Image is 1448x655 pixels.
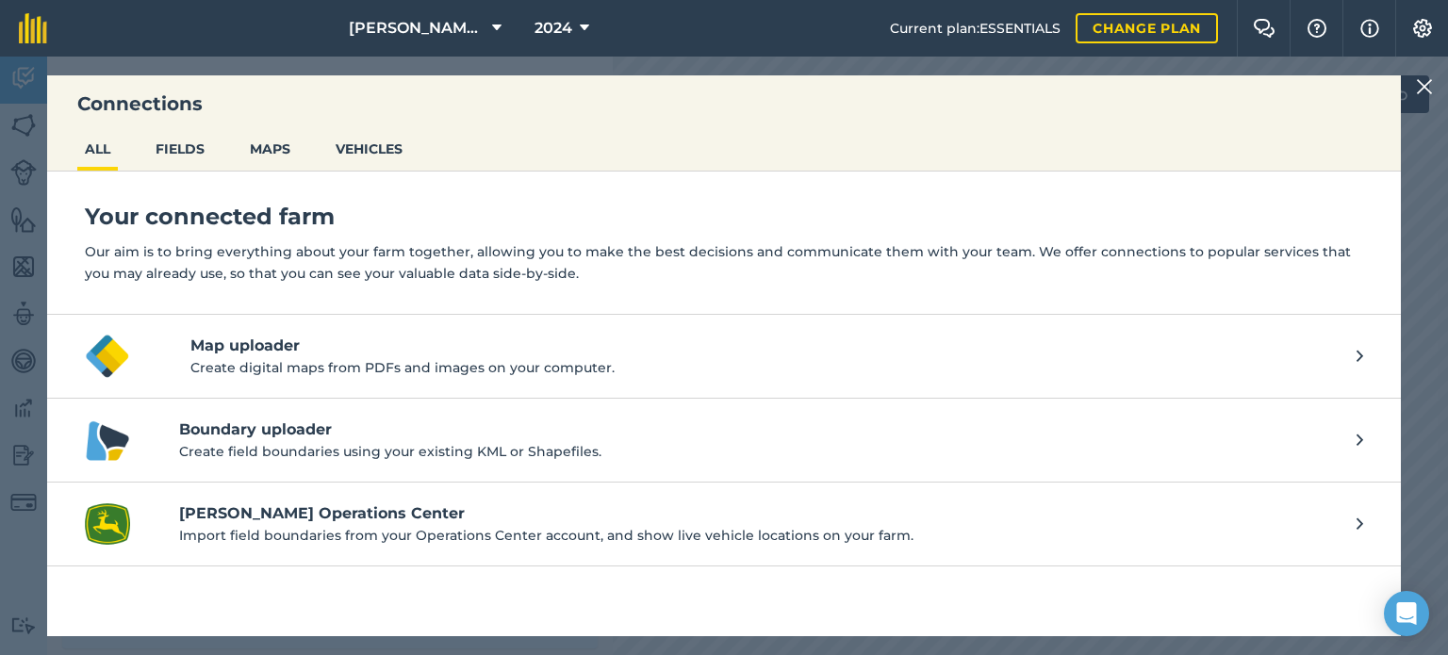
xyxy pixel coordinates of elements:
img: Boundary uploader logo [85,418,130,463]
p: Our aim is to bring everything about your farm together, allowing you to make the best decisions ... [85,241,1363,284]
h4: [PERSON_NAME] Operations Center [179,502,1338,525]
a: Boundary uploader logoBoundary uploaderCreate field boundaries using your existing KML or Shapefi... [47,399,1401,483]
p: Create digital maps from PDFs and images on your computer. [190,357,1357,378]
img: Map uploader logo [85,334,130,379]
a: Change plan [1076,13,1218,43]
span: Current plan : ESSENTIALS [890,18,1061,39]
h3: Connections [47,90,1401,117]
h4: Map uploader [190,335,1357,357]
button: VEHICLES [328,131,410,167]
p: Create field boundaries using your existing KML or Shapefiles. [179,441,1338,462]
img: John Deere Operations Center logo [85,501,130,547]
span: 2024 [535,17,572,40]
button: FIELDS [148,131,212,167]
p: Import field boundaries from your Operations Center account, and show live vehicle locations on y... [179,525,1338,546]
span: [PERSON_NAME] ASAHI PADDOCKS [349,17,485,40]
div: Open Intercom Messenger [1384,591,1429,636]
h4: Boundary uploader [179,418,1338,441]
button: Map uploader logoMap uploaderCreate digital maps from PDFs and images on your computer. [47,315,1401,399]
a: John Deere Operations Center logo[PERSON_NAME] Operations CenterImport field boundaries from your... [47,483,1401,566]
img: svg+xml;base64,PHN2ZyB4bWxucz0iaHR0cDovL3d3dy53My5vcmcvMjAwMC9zdmciIHdpZHRoPSIyMiIgaGVpZ2h0PSIzMC... [1416,75,1433,98]
img: svg+xml;base64,PHN2ZyB4bWxucz0iaHR0cDovL3d3dy53My5vcmcvMjAwMC9zdmciIHdpZHRoPSIxNyIgaGVpZ2h0PSIxNy... [1360,17,1379,40]
button: MAPS [242,131,298,167]
img: fieldmargin Logo [19,13,47,43]
button: ALL [77,131,118,167]
img: A question mark icon [1306,19,1328,38]
h4: Your connected farm [85,202,1363,232]
img: A cog icon [1411,19,1434,38]
img: Two speech bubbles overlapping with the left bubble in the forefront [1253,19,1275,38]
